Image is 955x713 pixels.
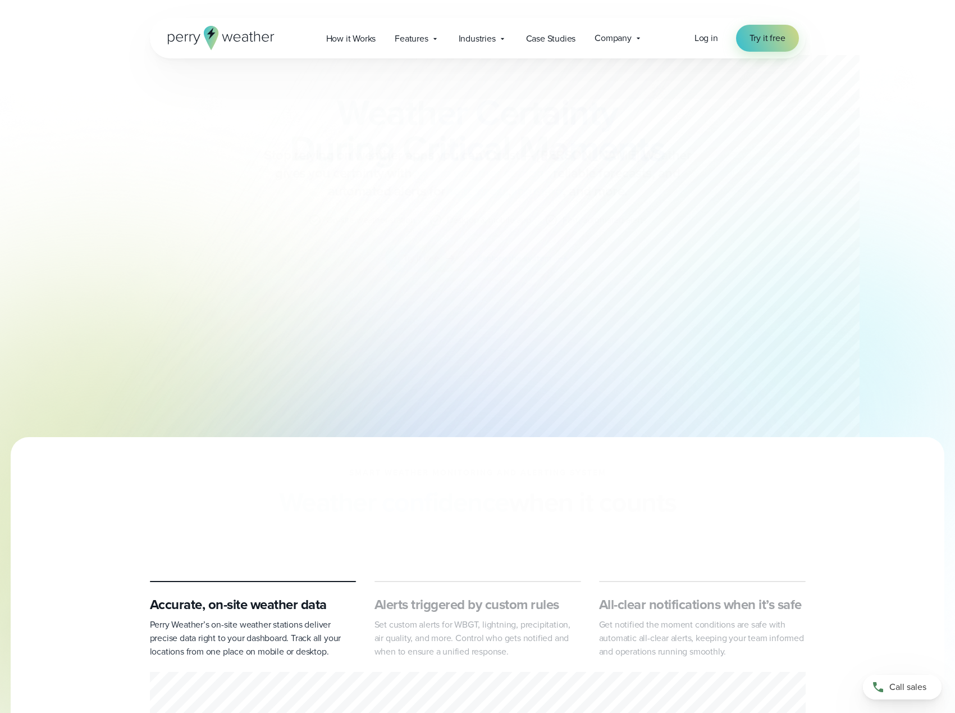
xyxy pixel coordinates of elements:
[694,31,718,44] span: Log in
[595,31,632,45] span: Company
[889,680,926,694] span: Call sales
[517,27,586,50] a: Case Studies
[694,31,718,45] a: Log in
[374,618,581,658] p: Set custom alerts for WBGT, lightning, precipitation, air quality, and more. Control who gets not...
[395,32,428,46] span: Features
[326,32,376,46] span: How it Works
[459,32,496,46] span: Industries
[526,32,576,46] span: Case Studies
[736,25,799,52] a: Try it free
[317,27,386,50] a: How it Works
[750,31,785,45] span: Try it free
[150,596,357,614] h3: Accurate, on-site weather data
[599,618,806,658] p: Get notified the moment conditions are safe with automatic all-clear alerts, keeping your team in...
[150,618,357,658] p: Perry Weather’s on-site weather stations deliver precise data right to your dashboard. Track all ...
[374,596,581,614] h3: Alerts triggered by custom rules
[863,675,942,700] a: Call sales
[599,596,806,614] h3: All-clear notifications when it’s safe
